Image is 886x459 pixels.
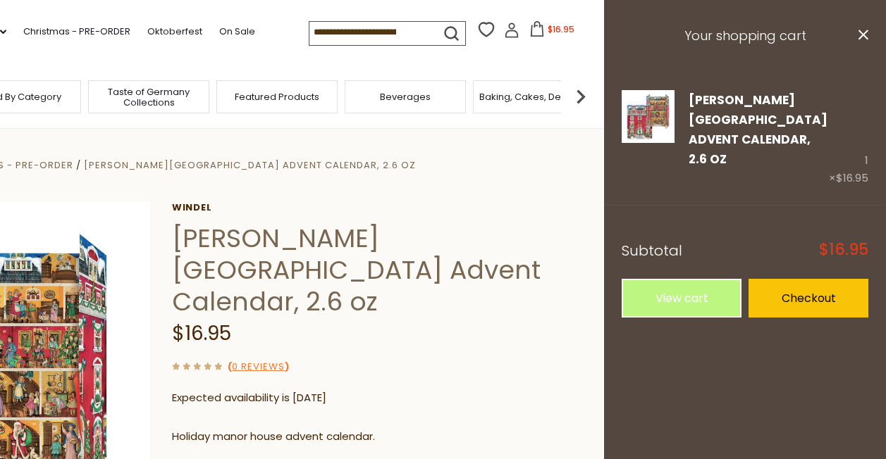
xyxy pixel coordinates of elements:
a: Baking, Cakes, Desserts [479,92,589,102]
span: $16.95 [819,242,868,258]
p: Expected availability is [DATE] [172,389,584,407]
img: Windel Manor House Advent Calendar [622,90,675,143]
span: $16.95 [836,170,868,185]
a: Beverages [380,92,431,102]
span: $16.95 [172,320,231,347]
a: View cart [622,279,742,317]
a: Checkout [749,279,868,317]
h1: [PERSON_NAME][GEOGRAPHIC_DATA] Advent Calendar, 2.6 oz [172,222,584,317]
a: Christmas - PRE-ORDER [23,24,130,39]
span: $16.95 [548,23,574,35]
a: Oktoberfest [147,24,202,39]
p: Holiday manor house advent calendar. [172,428,584,446]
a: Windel [172,202,584,213]
span: ( ) [228,360,289,373]
span: Subtotal [622,241,682,260]
a: 0 Reviews [232,360,285,375]
div: 1 × [829,90,868,188]
a: [PERSON_NAME][GEOGRAPHIC_DATA] Advent Calendar, 2.6 oz [689,92,827,168]
a: Windel Manor House Advent Calendar [622,90,675,188]
a: Featured Products [235,92,319,102]
button: $16.95 [522,21,582,42]
img: next arrow [567,82,595,111]
a: Taste of Germany Collections [92,87,205,108]
a: [PERSON_NAME][GEOGRAPHIC_DATA] Advent Calendar, 2.6 oz [84,158,416,172]
a: On Sale [219,24,255,39]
